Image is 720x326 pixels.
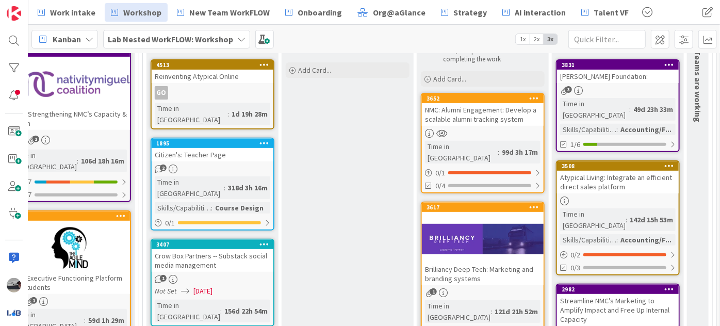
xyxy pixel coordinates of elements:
div: 142d 15h 53m [627,214,676,225]
div: Streamline NMC’s Marketing to Amplify Impact and Free Up Internal Capacity [557,294,679,326]
div: 3508Atypical Living: Integrate an efficient direct sales platform [557,161,679,193]
a: Org@aGlance [351,3,432,22]
div: 1d 19h 28m [229,108,270,120]
div: 4513 [152,60,273,70]
span: : [626,214,627,225]
div: Atypical Living: Integrate an efficient direct sales platform [557,171,679,193]
a: AI interaction [496,3,572,22]
div: Crow Box Partners -- Substack social media management [152,249,273,272]
span: : [490,306,492,317]
div: Time in [GEOGRAPHIC_DATA] [155,300,220,322]
span: 0/3 [570,263,580,273]
div: 3120TAM: Executive Functioning Platform for Students [8,211,130,294]
span: 1x [516,34,530,44]
span: 1 [160,275,167,282]
span: : [84,315,86,326]
span: Onboarding [298,6,342,19]
div: Accounting/F... [618,234,674,246]
div: 3652NMC: Alumni Engagement: Develop a scalable alumni tracking system [422,94,544,126]
div: 3508 [562,162,679,170]
span: Talent VF [594,6,629,19]
div: 3831[PERSON_NAME] Foundation: [557,60,679,83]
span: Add Card... [433,74,466,84]
div: 2982Streamline NMC’s Marketing to Amplify Impact and Free Up Internal Capacity [557,285,679,326]
a: New Team WorkFLOW [171,3,276,22]
div: NMC: Alumni Engagement: Develop a scalable alumni tracking system [422,103,544,126]
span: 1/6 [570,139,580,150]
div: Skills/Capabilities [560,234,616,246]
div: 3617 [422,203,544,212]
div: GO [152,86,273,100]
div: GO [155,86,168,100]
div: 2/7 [8,175,130,188]
a: 3652NMC: Alumni Engagement: Develop a scalable alumni tracking systemTime in [GEOGRAPHIC_DATA]:99... [421,93,545,193]
a: 4513Reinventing Atypical OnlineGOTime in [GEOGRAPHIC_DATA]:1d 19h 28m [151,59,274,129]
span: Strategy [453,6,487,19]
div: 59d 1h 29m [86,315,127,326]
i: Not Set [155,286,177,296]
span: 1 [30,297,37,304]
span: 0/4 [435,181,445,191]
div: 3652 [422,94,544,103]
span: : [220,305,222,317]
span: 2x [530,34,544,44]
div: TAM: Executive Functioning Platform for Students [8,271,130,294]
img: jB [7,278,21,292]
div: 121d 21h 52m [492,306,541,317]
a: Talent VF [575,3,635,22]
img: avatar [7,305,21,320]
span: : [77,155,78,167]
div: 1895Citizen's: Teacher Page [152,139,273,161]
div: Accounting/F... [618,124,674,135]
span: Teams are working [693,51,703,122]
span: [DATE] [193,286,212,297]
a: 3831[PERSON_NAME] Foundation:Time in [GEOGRAPHIC_DATA]:49d 23h 33mSkills/Capabilities:Accounting/... [556,59,680,152]
div: 3508 [557,161,679,171]
div: Skills/Capabilities [155,202,211,214]
div: Time in [GEOGRAPHIC_DATA] [155,176,224,199]
div: Time in [GEOGRAPHIC_DATA] [560,208,626,231]
span: Work intake [50,6,95,19]
div: 1895 [156,140,273,147]
div: 3831 [557,60,679,70]
a: Work intake [31,3,102,22]
span: New Team WorkFLOW [189,6,270,19]
span: 2 [160,165,167,171]
div: 156d 22h 54m [222,305,270,317]
a: Onboarding [279,3,348,22]
div: Reinventing Atypical Online [152,70,273,83]
div: Skills/Capabilities [560,124,616,135]
span: 0 / 1 [165,218,175,229]
div: 4513 [156,61,273,69]
div: Time in [GEOGRAPHIC_DATA] [11,150,77,172]
span: 0 / 2 [570,250,580,260]
div: 99d 3h 17m [499,146,541,158]
span: 1 [430,288,437,295]
div: 0/1 [152,217,273,230]
div: 3652 [427,95,544,102]
div: 3120 [8,211,130,221]
span: 0 / 1 [435,168,445,178]
div: 106d 18h 16m [78,155,127,167]
div: 0/1 [422,167,544,180]
div: 3617Brilliancy Deep Tech: Marketing and branding systems [422,203,544,285]
div: 4513Reinventing Atypical Online [152,60,273,83]
div: 2982 [557,285,679,294]
span: 3x [544,34,558,44]
span: 3 [565,86,572,93]
span: : [211,202,212,214]
img: Visit kanbanzone.com [7,6,21,21]
div: Time in [GEOGRAPHIC_DATA] [425,300,490,323]
div: 2982 [562,286,679,293]
div: 3831 [562,61,679,69]
span: : [224,182,225,193]
div: 3617 [427,204,544,211]
div: 3120 [13,213,130,220]
span: Kanban [53,33,81,45]
a: 3121NMC: Strengthening NMC’s Capacity & ReachTime in [GEOGRAPHIC_DATA]:106d 18h 16m2/70/7 [7,46,131,202]
div: 3407 [152,240,273,249]
div: Time in [GEOGRAPHIC_DATA] [560,98,629,121]
div: Time in [GEOGRAPHIC_DATA] [155,103,227,125]
span: : [227,108,229,120]
a: Workshop [105,3,168,22]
